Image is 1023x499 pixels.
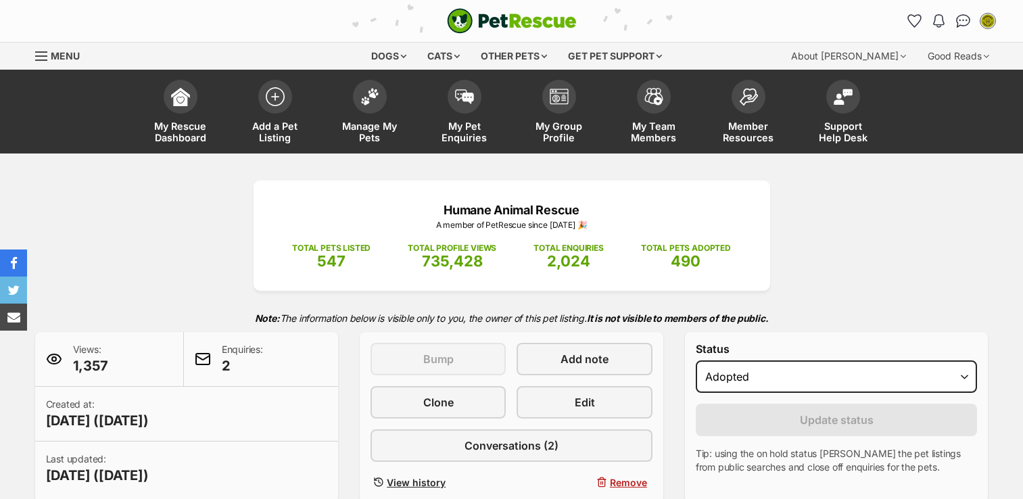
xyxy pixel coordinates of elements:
img: Luise Verhoeven profile pic [981,14,995,28]
span: My Rescue Dashboard [150,120,211,143]
p: TOTAL PETS LISTED [292,242,371,254]
a: My Group Profile [512,73,606,153]
span: Remove [610,475,647,490]
span: 1,357 [73,356,108,375]
p: The information below is visible only to you, the owner of this pet listing. [35,304,989,332]
div: Dogs [362,43,416,70]
p: Created at: [46,398,149,430]
span: Support Help Desk [813,120,874,143]
img: member-resources-icon-8e73f808a243e03378d46382f2149f9095a855e16c252ad45f914b54edf8863c.svg [739,88,758,106]
span: 2 [222,356,263,375]
div: Get pet support [558,43,671,70]
a: Clone [371,386,506,419]
img: team-members-icon-5396bd8760b3fe7c0b43da4ab00e1e3bb1a5d9ba89233759b79545d2d3fc5d0d.svg [644,88,663,105]
img: logo-cat-932fe2b9b8326f06289b0f2fb663e598f794de774fb13d1741a6617ecf9a85b4.svg [447,8,577,34]
button: Update status [696,404,978,436]
p: Tip: using the on hold status [PERSON_NAME] the pet listings from public searches and close off e... [696,447,978,474]
p: TOTAL PROFILE VIEWS [408,242,496,254]
a: My Team Members [606,73,701,153]
p: TOTAL PETS ADOPTED [641,242,731,254]
a: Conversations (2) [371,429,652,462]
span: Conversations (2) [465,437,558,454]
span: My Team Members [623,120,684,143]
a: Conversations [953,10,974,32]
strong: Note: [255,312,280,324]
a: Edit [517,386,652,419]
span: [DATE] ([DATE]) [46,411,149,430]
strong: It is not visible to members of the public. [587,312,769,324]
img: dashboard-icon-eb2f2d2d3e046f16d808141f083e7271f6b2e854fb5c12c21221c1fb7104beca.svg [171,87,190,106]
span: Manage My Pets [339,120,400,143]
div: Other pets [471,43,556,70]
img: help-desk-icon-fdf02630f3aa405de69fd3d07c3f3aa587a6932b1a1747fa1d2bba05be0121f9.svg [834,89,853,105]
a: Support Help Desk [796,73,890,153]
span: [DATE] ([DATE]) [46,466,149,485]
a: Add a Pet Listing [228,73,323,153]
a: Favourites [904,10,926,32]
label: Status [696,343,978,355]
img: chat-41dd97257d64d25036548639549fe6c8038ab92f7586957e7f3b1b290dea8141.svg [956,14,970,28]
p: Enquiries: [222,343,263,375]
div: About [PERSON_NAME] [782,43,915,70]
span: Clone [423,394,454,410]
button: Notifications [928,10,950,32]
img: add-pet-listing-icon-0afa8454b4691262ce3f59096e99ab1cd57d4a30225e0717b998d2c9b9846f56.svg [266,87,285,106]
span: My Group Profile [529,120,590,143]
span: Menu [51,50,80,62]
img: group-profile-icon-3fa3cf56718a62981997c0bc7e787c4b2cf8bcc04b72c1350f741eb67cf2f40e.svg [550,89,569,105]
p: Humane Animal Rescue [274,201,750,219]
span: Edit [575,394,595,410]
span: 490 [671,252,700,270]
div: Good Reads [918,43,999,70]
button: Bump [371,343,506,375]
span: Update status [800,412,874,428]
span: Bump [423,351,454,367]
span: 547 [317,252,346,270]
span: 735,428 [422,252,483,270]
a: Manage My Pets [323,73,417,153]
p: TOTAL ENQUIRIES [533,242,603,254]
img: pet-enquiries-icon-7e3ad2cf08bfb03b45e93fb7055b45f3efa6380592205ae92323e6603595dc1f.svg [455,89,474,104]
a: PetRescue [447,8,577,34]
span: My Pet Enquiries [434,120,495,143]
img: notifications-46538b983faf8c2785f20acdc204bb7945ddae34d4c08c2a6579f10ce5e182be.svg [933,14,944,28]
div: Cats [418,43,469,70]
p: Last updated: [46,452,149,485]
span: Add a Pet Listing [245,120,306,143]
span: Add note [561,351,609,367]
a: View history [371,473,506,492]
a: My Pet Enquiries [417,73,512,153]
button: My account [977,10,999,32]
span: Member Resources [718,120,779,143]
p: A member of PetRescue since [DATE] 🎉 [274,219,750,231]
a: Member Resources [701,73,796,153]
a: Add note [517,343,652,375]
ul: Account quick links [904,10,999,32]
span: 2,024 [547,252,590,270]
img: manage-my-pets-icon-02211641906a0b7f246fdf0571729dbe1e7629f14944591b6c1af311fb30b64b.svg [360,88,379,105]
a: Menu [35,43,89,67]
span: View history [387,475,446,490]
button: Remove [517,473,652,492]
a: My Rescue Dashboard [133,73,228,153]
p: Views: [73,343,108,375]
